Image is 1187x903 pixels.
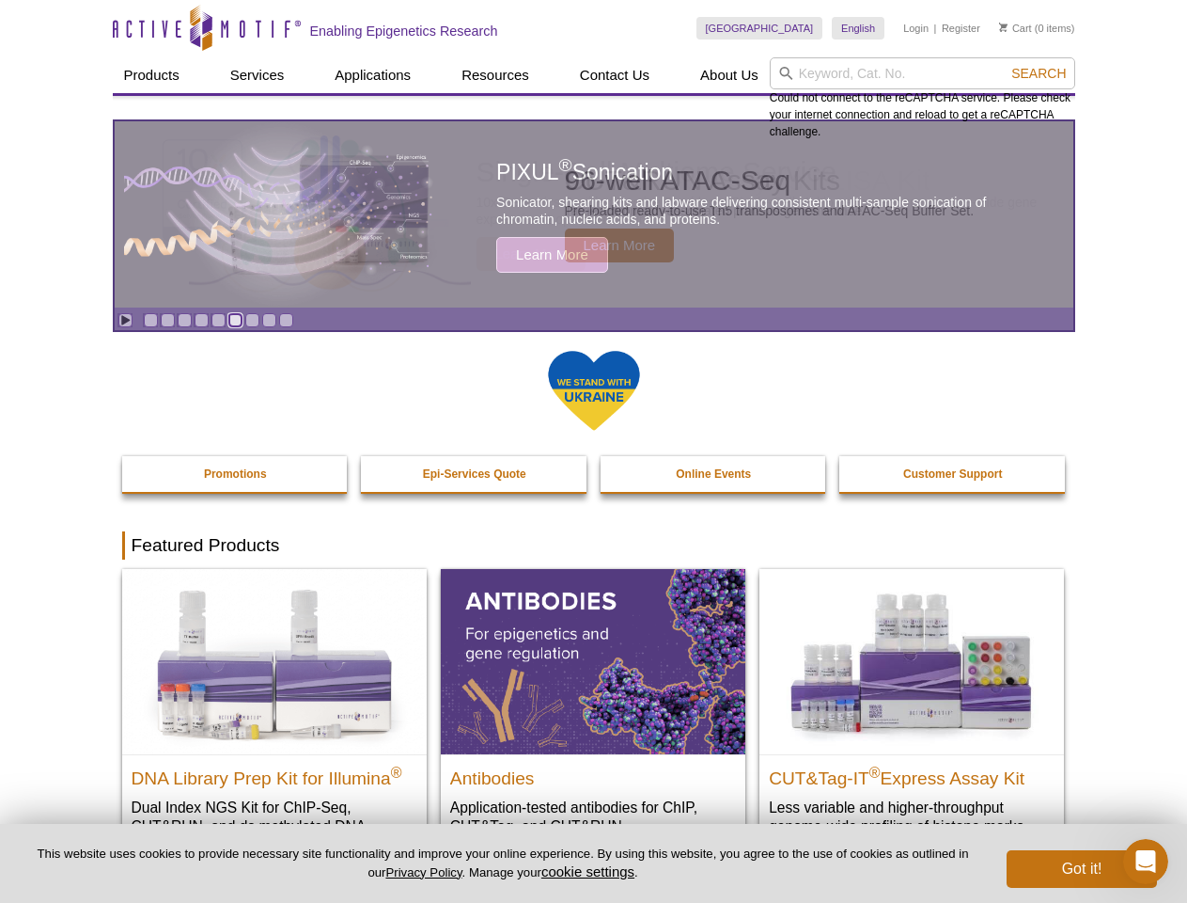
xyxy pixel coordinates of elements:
a: English [832,17,884,40]
a: Online Events [601,456,828,492]
p: This website uses cookies to provide necessary site functionality and improve your online experie... [30,846,976,881]
a: DNA Library Prep Kit for Illumina DNA Library Prep Kit for Illumina® Dual Index NGS Kit for ChIP-... [122,569,427,873]
a: Go to slide 7 [245,313,259,327]
a: Cart [999,22,1032,35]
a: Go to slide 3 [178,313,192,327]
span: Learn More [496,237,608,273]
iframe: Intercom live chat [1123,839,1168,884]
a: Go to slide 8 [262,313,276,327]
button: Got it! [1007,850,1157,888]
a: [GEOGRAPHIC_DATA] [696,17,823,40]
img: PIXUL sonication [124,120,434,309]
a: Promotions [122,456,350,492]
h2: Antibodies [450,760,736,788]
span: PIXUL Sonication [496,160,673,184]
a: Toggle autoplay [118,313,133,327]
sup: ® [869,764,881,780]
a: Services [219,57,296,93]
p: Application-tested antibodies for ChIP, CUT&Tag, and CUT&RUN. [450,798,736,836]
span: Search [1011,66,1066,81]
img: All Antibodies [441,569,745,753]
sup: ® [391,764,402,780]
img: We Stand With Ukraine [547,349,641,433]
img: Your Cart [999,23,1007,32]
a: PIXUL sonication PIXUL®Sonication Sonicator, shearing kits and labware delivering consistent mult... [115,121,1073,308]
a: Go to slide 6 [228,313,242,327]
img: CUT&Tag-IT® Express Assay Kit [759,569,1064,753]
h2: Enabling Epigenetics Research [310,23,498,40]
div: Could not connect to the reCAPTCHA service. Please check your internet connection and reload to g... [770,57,1075,140]
li: (0 items) [999,17,1075,40]
input: Keyword, Cat. No. [770,57,1075,89]
a: Go to slide 2 [161,313,175,327]
a: Go to slide 9 [279,313,293,327]
a: Resources [450,57,540,93]
a: Products [113,57,191,93]
button: Search [1006,65,1071,82]
p: Sonicator, shearing kits and labware delivering consistent multi-sample sonication of chromatin, ... [496,194,1030,228]
strong: Epi-Services Quote [423,467,526,481]
a: Contact Us [569,57,661,93]
strong: Customer Support [903,467,1002,481]
button: cookie settings [541,863,634,879]
p: Less variable and higher-throughput genome-wide profiling of histone marks​. [769,798,1054,836]
li: | [934,17,937,40]
h2: Featured Products [122,531,1066,560]
a: All Antibodies Antibodies Application-tested antibodies for ChIP, CUT&Tag, and CUT&RUN. [441,569,745,854]
a: Login [903,22,929,35]
a: Go to slide 5 [211,313,226,327]
p: Dual Index NGS Kit for ChIP-Seq, CUT&RUN, and ds methylated DNA assays. [132,798,417,855]
sup: ® [559,156,572,176]
article: PIXUL Sonication [115,121,1073,308]
h2: DNA Library Prep Kit for Illumina [132,760,417,788]
a: Privacy Policy [385,865,461,879]
a: Customer Support [839,456,1067,492]
strong: Promotions [204,467,267,481]
a: Register [942,22,980,35]
a: Go to slide 4 [195,313,209,327]
strong: Online Events [676,467,751,481]
a: Go to slide 1 [144,313,158,327]
a: CUT&Tag-IT® Express Assay Kit CUT&Tag-IT®Express Assay Kit Less variable and higher-throughput ge... [759,569,1064,854]
a: About Us [689,57,770,93]
a: Epi-Services Quote [361,456,588,492]
h2: CUT&Tag-IT Express Assay Kit [769,760,1054,788]
a: Applications [323,57,422,93]
img: DNA Library Prep Kit for Illumina [122,569,427,753]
